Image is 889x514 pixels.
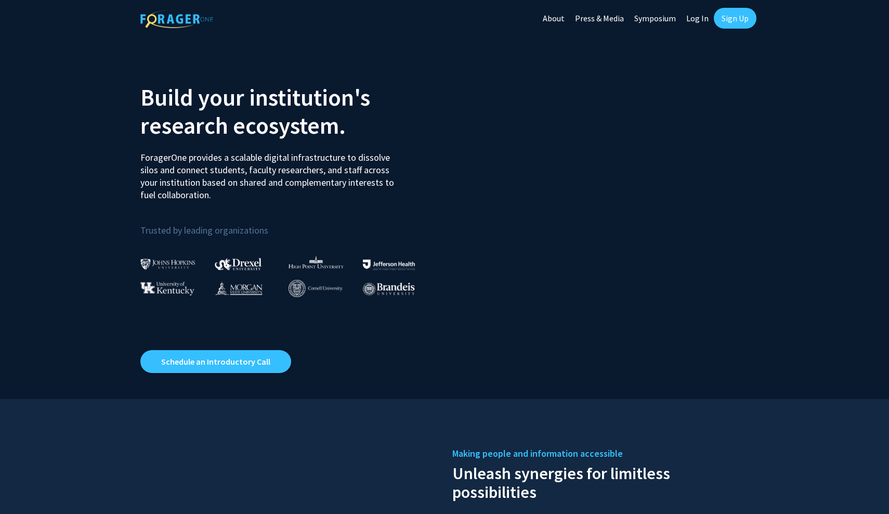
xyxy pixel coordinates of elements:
img: Johns Hopkins University [140,259,195,269]
a: Opens in a new tab [140,350,291,373]
p: ForagerOne provides a scalable digital infrastructure to dissolve silos and connect students, fac... [140,144,401,201]
img: University of Kentucky [140,281,194,295]
img: Cornell University [289,280,343,297]
h5: Making people and information accessible [452,446,749,461]
h2: Build your institution's research ecosystem. [140,83,437,139]
h2: Unleash synergies for limitless possibilities [452,461,749,502]
img: Brandeis University [363,282,415,295]
a: Sign Up [714,8,756,29]
img: Morgan State University [215,281,263,295]
img: Drexel University [215,258,262,270]
img: ForagerOne Logo [140,10,213,28]
img: High Point University [289,256,344,268]
p: Trusted by leading organizations [140,210,437,238]
img: Thomas Jefferson University [363,260,415,269]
